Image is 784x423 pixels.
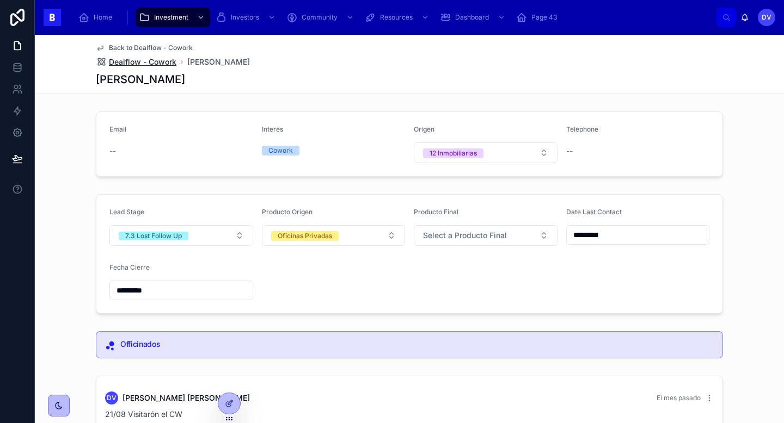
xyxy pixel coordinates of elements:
span: -- [566,146,573,157]
a: [PERSON_NAME] [187,57,250,67]
a: Community [283,8,359,27]
a: Dealflow - Cowork [96,57,176,67]
div: Cowork [268,146,293,155]
span: Back to Dealflow - Cowork [109,43,193,52]
a: Dashboard [437,8,511,27]
span: Investment [154,13,188,22]
span: DV [107,394,117,402]
a: Page 43 [513,8,565,27]
div: 7.3 Lost Follow Up [125,232,182,240]
span: Investors [231,13,259,22]
div: Oficinas Privadas [278,231,332,241]
div: scrollable content [70,5,716,29]
div: 12 Inmobiliarias [430,148,477,158]
span: Lead Stage [109,208,144,216]
span: 21/08 Visitarón el CW [105,409,182,419]
h1: [PERSON_NAME] [96,72,185,87]
a: Back to Dealflow - Cowork [96,43,193,52]
span: Dashboard [455,13,489,22]
span: Home [94,13,112,22]
h5: Officinados [120,340,714,348]
span: Dealflow - Cowork [109,57,176,67]
a: Resources [362,8,434,27]
span: -- [109,146,116,157]
span: Producto Final [414,208,458,216]
span: [PERSON_NAME] [PERSON_NAME] [122,393,250,403]
span: Origen [414,125,434,133]
a: Investment [136,8,210,27]
span: Resources [380,13,413,22]
a: Investors [212,8,281,27]
button: Select Button [109,225,253,246]
button: Select Button [414,142,558,163]
span: Fecha Cierre [109,263,150,271]
span: DV [762,13,771,22]
span: Producto Origen [262,208,313,216]
span: Page 43 [531,13,557,22]
button: Select Button [414,225,558,246]
span: Date Last Contact [566,208,622,216]
span: Community [302,13,338,22]
button: Select Button [262,225,406,246]
span: Select a Producto Final [423,230,507,241]
img: App logo [44,9,61,26]
button: Unselect I_12_INMOBILIARIAS [423,147,483,158]
span: El mes pasado [657,394,701,402]
a: Home [75,8,120,27]
span: Telephone [566,125,598,133]
span: Email [109,125,126,133]
span: Interes [262,125,283,133]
